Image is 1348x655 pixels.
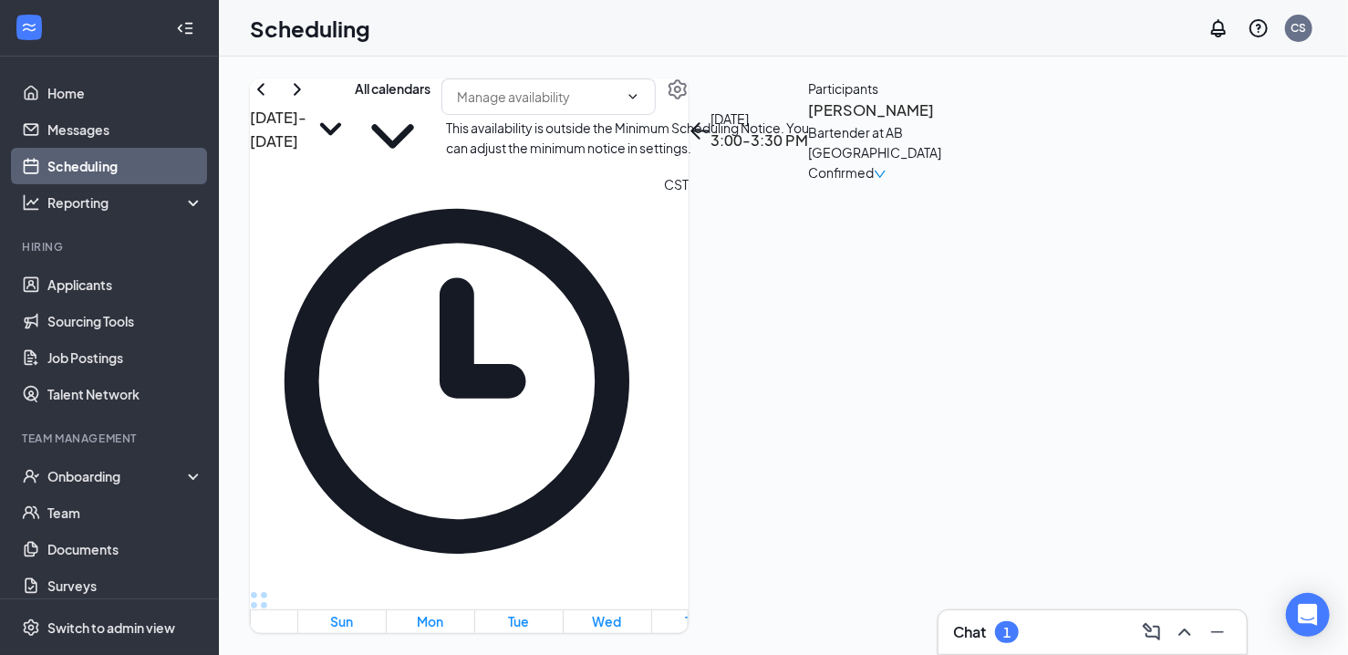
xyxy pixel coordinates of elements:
input: Manage availability [457,87,618,107]
svg: SmallChevronDown [306,105,355,153]
svg: Settings [22,619,40,637]
div: CS [1291,20,1307,36]
div: Switch to admin view [47,619,175,637]
svg: Analysis [22,193,40,212]
svg: Minimize [1207,621,1229,643]
span: Confirmed [808,162,874,182]
svg: ChevronUp [1174,621,1196,643]
svg: ChevronDown [355,99,430,174]
a: Sourcing Tools [47,303,203,339]
svg: ComposeMessage [1141,621,1163,643]
div: Wed [592,612,623,630]
svg: QuestionInfo [1248,17,1270,39]
svg: Collapse [176,19,194,37]
button: All calendarsChevronDown [355,78,430,174]
svg: UserCheck [22,467,40,485]
a: Messages [47,111,203,148]
button: ChevronUp [1170,618,1199,647]
div: Sun [327,612,358,630]
span: CST [664,174,689,588]
h3: Chat [953,622,986,642]
a: Surveys [47,567,203,604]
div: This availability is outside the Minimum Scheduling Notice. You can adjust the minimum notice in ... [446,118,811,158]
svg: ChevronRight [286,78,308,100]
svg: Notifications [1208,17,1229,39]
div: Hiring [22,239,200,255]
svg: Clock [250,174,664,588]
svg: WorkstreamLogo [20,18,38,36]
div: Open Intercom Messenger [1286,593,1330,637]
h3: [DATE] - [DATE] [250,106,306,152]
button: ComposeMessage [1137,618,1167,647]
div: Bartender at AB [GEOGRAPHIC_DATA] [808,122,1000,162]
div: Mon [415,612,446,630]
div: [DATE] [710,109,808,129]
svg: ChevronDown [626,89,640,104]
div: Team Management [22,431,200,446]
div: Thu [680,612,711,630]
a: Scheduling [47,148,203,184]
h3: [PERSON_NAME] [808,99,1000,122]
div: Tue [503,612,534,630]
svg: ChevronLeft [250,78,272,100]
a: Home [47,75,203,111]
div: Onboarding [47,467,188,485]
a: Job Postings [47,339,203,376]
svg: Settings [667,78,689,100]
div: 1 [1003,625,1011,640]
span: down [874,168,887,181]
h1: Scheduling [250,13,370,44]
a: Talent Network [47,376,203,412]
div: Reporting [47,193,204,212]
button: Minimize [1203,618,1232,647]
div: Participants [808,78,1000,99]
a: Team [47,494,203,531]
a: Applicants [47,266,203,303]
a: Documents [47,531,203,567]
a: Settings [667,78,689,174]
